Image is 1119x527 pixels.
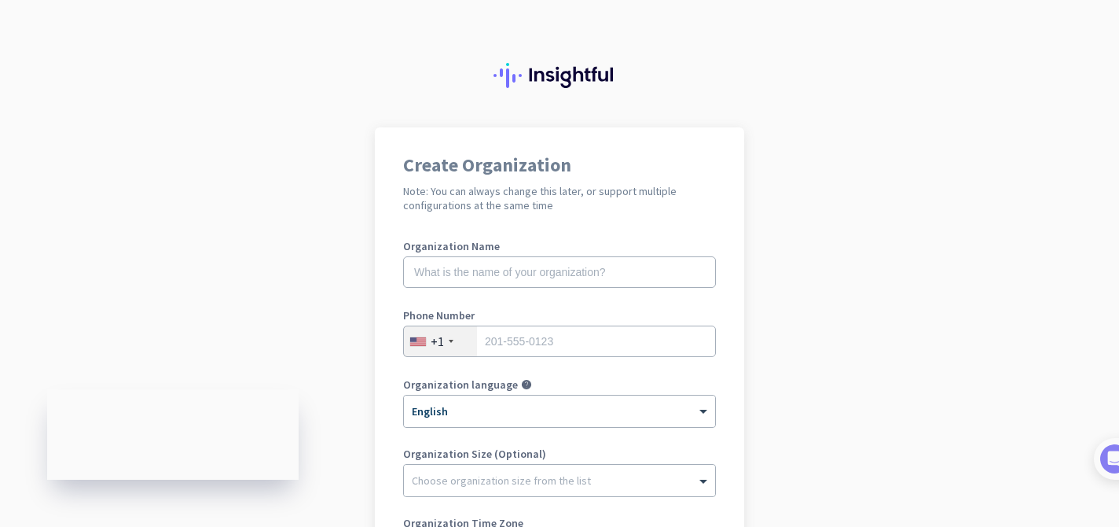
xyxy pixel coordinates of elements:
[403,156,716,175] h1: Create Organization
[403,326,716,357] input: 201-555-0123
[403,310,716,321] label: Phone Number
[431,334,444,349] div: +1
[403,379,518,390] label: Organization language
[493,63,626,88] img: Insightful
[47,389,299,480] iframe: Insightful Status
[403,448,716,459] label: Organization Size (Optional)
[403,256,716,288] input: What is the name of your organization?
[521,379,532,390] i: help
[403,184,716,212] h2: Note: You can always change this later, or support multiple configurations at the same time
[403,241,716,252] label: Organization Name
